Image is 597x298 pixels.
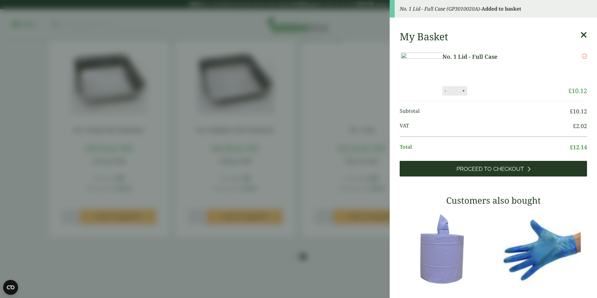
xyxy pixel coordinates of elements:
span: £ [570,143,573,151]
h3: Customers also bought [400,195,587,206]
span: Proceed to Checkout [456,166,524,172]
span: Total [400,143,570,151]
a: Proceed to Checkout [400,161,587,176]
em: No. 1 Lid - Full Case (GP3010020A) [400,5,480,12]
span: £ [570,107,573,115]
span: £ [573,122,576,130]
bdi: 10.12 [570,107,587,115]
bdi: 2.02 [573,122,587,130]
bdi: 12.14 [570,143,587,151]
span: VAT [400,122,573,130]
bdi: 10.12 [568,87,587,95]
h2: My Basket [400,31,448,42]
strong: Added to basket [481,5,521,12]
a: Remove this item [582,52,587,60]
button: + [461,88,467,93]
img: 3630017-2-Ply-Blue-Centre-Feed-104m [400,210,490,288]
span: Subtotal [400,107,570,116]
span: £ [568,87,572,95]
a: No. 1 Lid - Full Case [442,52,533,61]
img: 4130015J-Blue-Vinyl-Powder-Free-Gloves-Medium [496,210,587,288]
button: - [443,88,448,93]
button: Open CMP widget [3,280,18,295]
